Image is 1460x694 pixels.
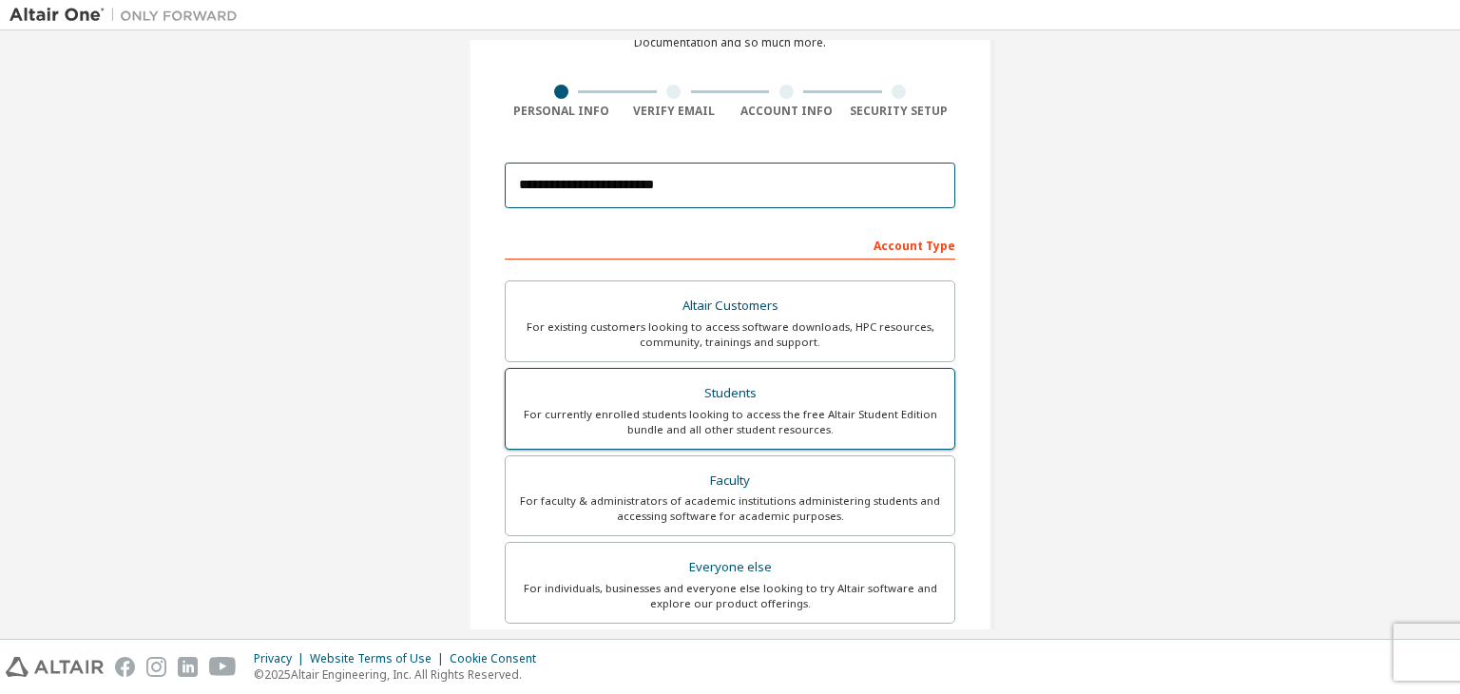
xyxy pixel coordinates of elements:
[517,493,943,524] div: For faculty & administrators of academic institutions administering students and accessing softwa...
[505,229,955,260] div: Account Type
[450,651,547,666] div: Cookie Consent
[517,319,943,350] div: For existing customers looking to access software downloads, HPC resources, community, trainings ...
[517,581,943,611] div: For individuals, businesses and everyone else looking to try Altair software and explore our prod...
[6,657,104,677] img: altair_logo.svg
[618,104,731,119] div: Verify Email
[517,407,943,437] div: For currently enrolled students looking to access the free Altair Student Edition bundle and all ...
[505,104,618,119] div: Personal Info
[254,651,310,666] div: Privacy
[843,104,956,119] div: Security Setup
[310,651,450,666] div: Website Terms of Use
[517,380,943,407] div: Students
[517,468,943,494] div: Faculty
[517,554,943,581] div: Everyone else
[209,657,237,677] img: youtube.svg
[115,657,135,677] img: facebook.svg
[517,293,943,319] div: Altair Customers
[146,657,166,677] img: instagram.svg
[10,6,247,25] img: Altair One
[730,104,843,119] div: Account Info
[178,657,198,677] img: linkedin.svg
[254,666,547,683] p: © 2025 Altair Engineering, Inc. All Rights Reserved.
